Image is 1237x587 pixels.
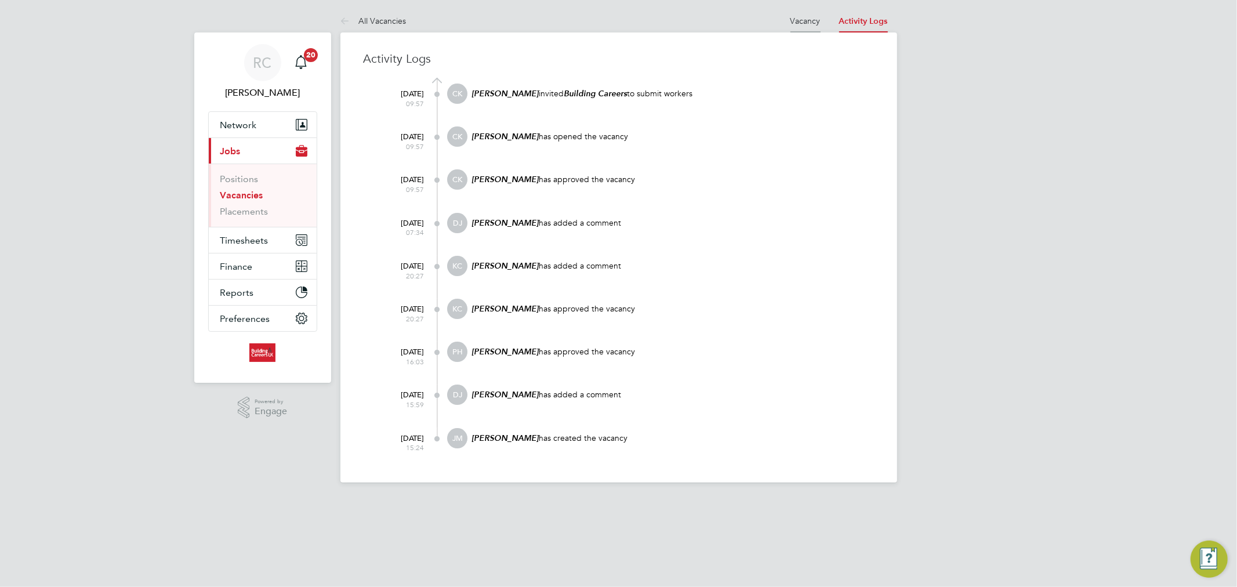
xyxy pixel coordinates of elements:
[194,32,331,383] nav: Main navigation
[448,126,468,147] span: CK
[471,174,874,185] p: has approved the vacancy
[378,299,425,323] div: [DATE]
[364,51,874,66] h3: Activity Logs
[238,397,287,419] a: Powered byEngage
[209,138,317,164] button: Jobs
[471,433,874,444] p: has created the vacancy
[209,280,317,305] button: Reports
[220,146,241,157] span: Jobs
[378,228,425,237] span: 07:34
[471,88,874,99] p: invited to submit workers
[220,206,269,217] a: Placements
[378,99,425,108] span: 09:57
[220,235,269,246] span: Timesheets
[471,346,874,357] p: has approved the vacancy
[249,343,275,362] img: buildingcareersuk-logo-retina.png
[471,389,874,400] p: has added a comment
[378,256,425,280] div: [DATE]
[472,89,539,99] em: [PERSON_NAME]
[209,164,317,227] div: Jobs
[289,44,313,81] a: 20
[220,190,263,201] a: Vacancies
[208,44,317,100] a: RC[PERSON_NAME]
[448,256,468,276] span: KC
[839,16,888,26] a: Activity Logs
[208,343,317,362] a: Go to home page
[378,126,425,151] div: [DATE]
[220,119,257,131] span: Network
[472,390,539,400] em: [PERSON_NAME]
[378,385,425,409] div: [DATE]
[304,48,318,62] span: 20
[378,342,425,366] div: [DATE]
[378,428,425,452] div: [DATE]
[448,385,468,405] span: DJ
[253,55,272,70] span: RC
[255,397,287,407] span: Powered by
[471,218,874,229] p: has added a comment
[472,347,539,357] em: [PERSON_NAME]
[472,175,539,184] em: [PERSON_NAME]
[220,261,253,272] span: Finance
[378,185,425,194] span: 09:57
[471,131,874,142] p: has opened the vacancy
[378,357,425,367] span: 16:03
[378,142,425,151] span: 09:57
[448,428,468,448] span: JM
[471,260,874,271] p: has added a comment
[564,89,627,99] em: Building Careers
[448,342,468,362] span: PH
[220,313,270,324] span: Preferences
[472,132,539,142] em: [PERSON_NAME]
[378,314,425,324] span: 20:27
[472,218,539,228] em: [PERSON_NAME]
[448,213,468,233] span: DJ
[472,261,539,271] em: [PERSON_NAME]
[340,16,407,26] a: All Vacancies
[209,306,317,331] button: Preferences
[472,304,539,314] em: [PERSON_NAME]
[378,169,425,194] div: [DATE]
[471,303,874,314] p: has approved the vacancy
[448,84,468,104] span: CK
[209,227,317,253] button: Timesheets
[209,253,317,279] button: Finance
[208,86,317,100] span: Rhys Cook
[378,84,425,108] div: [DATE]
[220,287,254,298] span: Reports
[448,299,468,319] span: KC
[790,16,821,26] a: Vacancy
[472,433,539,443] em: [PERSON_NAME]
[448,169,468,190] span: CK
[378,443,425,452] span: 15:24
[255,407,287,416] span: Engage
[1191,541,1228,578] button: Engage Resource Center
[378,271,425,281] span: 20:27
[209,112,317,137] button: Network
[220,173,259,184] a: Positions
[378,213,425,237] div: [DATE]
[378,400,425,410] span: 15:59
